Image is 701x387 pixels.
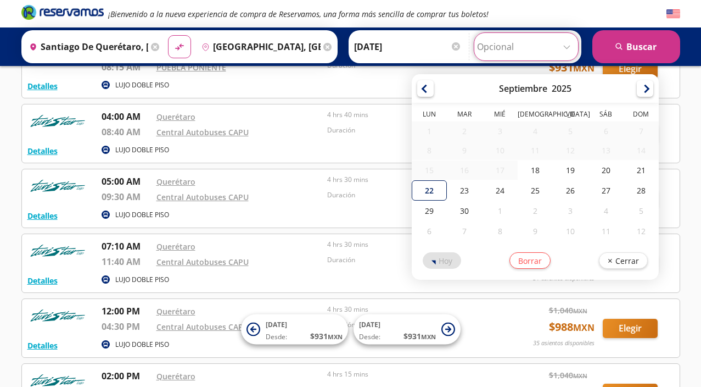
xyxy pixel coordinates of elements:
[483,121,518,141] div: 03-Sep-25
[102,255,151,268] p: 11:40 AM
[102,190,151,203] p: 09:30 AM
[573,322,595,334] small: MXN
[518,160,553,180] div: 18-Sep-25
[115,80,169,90] p: LUJO DOBLE PISO
[27,240,88,262] img: RESERVAMOS
[27,305,88,327] img: RESERVAMOS
[156,112,195,122] a: Querétaro
[552,82,571,95] div: 2025
[156,322,249,332] a: Central Autobuses CAPU
[483,141,518,160] div: 10-Sep-25
[499,82,547,95] div: Septiembre
[549,305,587,316] span: $ 1,040
[588,201,624,221] div: 04-Oct-25
[412,201,447,221] div: 29-Sep-25
[447,121,482,141] div: 02-Sep-25
[573,62,595,74] small: MXN
[518,201,553,221] div: 02-Oct-25
[359,332,380,342] span: Desde:
[108,9,489,19] em: ¡Bienvenido a la nueva experiencia de compra de Reservamos, una forma más sencilla de comprar tus...
[156,306,195,317] a: Querétaro
[599,252,648,269] button: Cerrar
[412,121,447,141] div: 01-Sep-25
[603,59,658,79] button: Elegir
[27,340,58,351] button: Detalles
[102,60,151,74] p: 08:15 AM
[553,221,588,241] div: 10-Oct-25
[553,160,588,180] div: 19-Sep-25
[573,372,587,380] small: MXN
[553,109,588,121] th: Viernes
[156,241,195,252] a: Querétaro
[483,201,518,221] div: 01-Oct-25
[156,371,195,382] a: Querétaro
[518,141,553,160] div: 11-Sep-25
[327,305,493,314] p: 4 hrs 30 mins
[102,175,151,188] p: 05:00 AM
[27,80,58,92] button: Detalles
[327,369,493,379] p: 4 hrs 15 mins
[483,109,518,121] th: Miércoles
[412,109,447,121] th: Lunes
[573,307,587,315] small: MXN
[21,4,104,24] a: Brand Logo
[21,4,104,20] i: Brand Logo
[327,125,493,135] p: Duración
[354,314,461,345] button: [DATE]Desde:$931MXN
[447,141,482,160] div: 09-Sep-25
[102,125,151,139] p: 08:40 AM
[27,175,88,197] img: RESERVAMOS
[403,330,436,342] span: $ 931
[588,109,624,121] th: Sábado
[553,141,588,160] div: 12-Sep-25
[624,109,659,121] th: Domingo
[549,369,587,381] span: $ 1,040
[27,275,58,286] button: Detalles
[483,221,518,241] div: 08-Oct-25
[327,110,493,120] p: 4 hrs 40 mins
[102,110,151,123] p: 04:00 AM
[518,180,553,201] div: 25-Sep-25
[588,221,624,241] div: 11-Oct-25
[27,110,88,132] img: RESERVAMOS
[603,319,658,338] button: Elegir
[624,121,659,141] div: 07-Sep-25
[102,320,151,333] p: 04:30 PM
[447,161,482,180] div: 16-Sep-25
[115,145,169,155] p: LUJO DOBLE PISO
[509,252,551,269] button: Borrar
[327,175,493,185] p: 4 hrs 30 mins
[310,330,343,342] span: $ 931
[27,145,58,157] button: Detalles
[115,340,169,350] p: LUJO DOBLE PISO
[588,180,624,201] div: 27-Sep-25
[624,201,659,221] div: 05-Oct-25
[327,240,493,250] p: 4 hrs 30 mins
[447,201,482,221] div: 30-Sep-25
[156,257,249,267] a: Central Autobuses CAPU
[421,333,436,341] small: MXN
[483,180,518,201] div: 24-Sep-25
[666,7,680,21] button: English
[412,180,447,201] div: 22-Sep-25
[624,221,659,241] div: 12-Oct-25
[477,33,575,60] input: Opcional
[359,320,380,329] span: [DATE]
[266,320,287,329] span: [DATE]
[553,201,588,221] div: 03-Oct-25
[423,252,461,269] button: Hoy
[197,33,321,60] input: Buscar Destino
[447,109,482,121] th: Martes
[518,109,553,121] th: Jueves
[553,121,588,141] div: 05-Sep-25
[102,240,151,253] p: 07:10 AM
[624,180,659,201] div: 28-Sep-25
[156,176,195,187] a: Querétaro
[328,333,343,341] small: MXN
[588,121,624,141] div: 06-Sep-25
[115,210,169,220] p: LUJO DOBLE PISO
[102,369,151,383] p: 02:00 PM
[549,319,595,335] span: $ 988
[115,275,169,285] p: LUJO DOBLE PISO
[447,221,482,241] div: 07-Oct-25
